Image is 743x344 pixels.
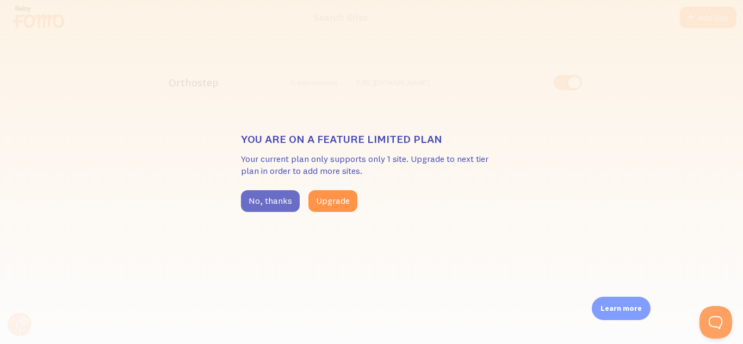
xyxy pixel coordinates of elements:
[241,153,502,178] p: Your current plan only supports only 1 site. Upgrade to next tier plan in order to add more sites.
[308,190,357,212] button: Upgrade
[592,297,651,320] div: Learn more
[241,190,300,212] button: No, thanks
[600,303,642,314] p: Learn more
[699,306,732,339] iframe: Help Scout Beacon - Open
[241,132,502,146] h3: You are on a feature limited plan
